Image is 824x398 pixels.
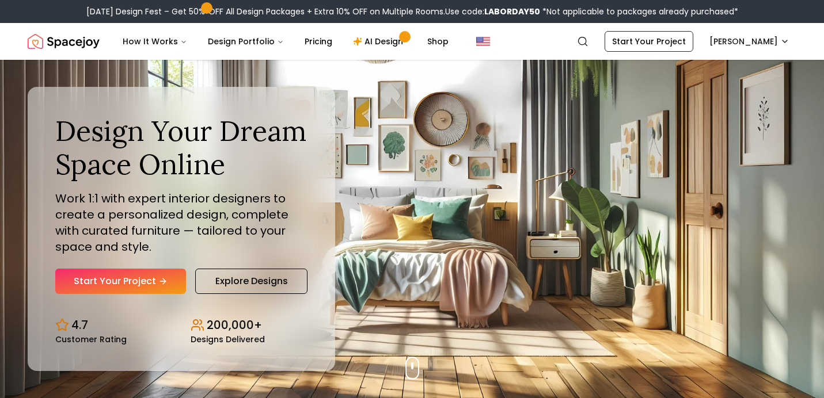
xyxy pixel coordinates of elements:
button: Design Portfolio [199,30,293,53]
p: Work 1:1 with expert interior designers to create a personalized design, complete with curated fu... [55,190,307,255]
img: United States [476,35,490,48]
button: [PERSON_NAME] [703,31,796,52]
div: [DATE] Design Fest – Get 50% OFF All Design Packages + Extra 10% OFF on Multiple Rooms. [86,6,738,17]
a: Start Your Project [55,269,186,294]
a: Explore Designs [195,269,307,294]
span: *Not applicable to packages already purchased* [540,6,738,17]
b: LABORDAY50 [484,6,540,17]
nav: Main [113,30,458,53]
a: Shop [418,30,458,53]
p: 200,000+ [207,317,262,333]
a: Start Your Project [605,31,693,52]
img: Spacejoy Logo [28,30,100,53]
h1: Design Your Dream Space Online [55,114,307,181]
p: 4.7 [71,317,88,333]
div: Design stats [55,308,307,343]
nav: Global [28,23,796,60]
small: Designs Delivered [191,335,265,343]
button: How It Works [113,30,196,53]
a: Spacejoy [28,30,100,53]
small: Customer Rating [55,335,127,343]
a: AI Design [344,30,416,53]
span: Use code: [445,6,540,17]
a: Pricing [295,30,341,53]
